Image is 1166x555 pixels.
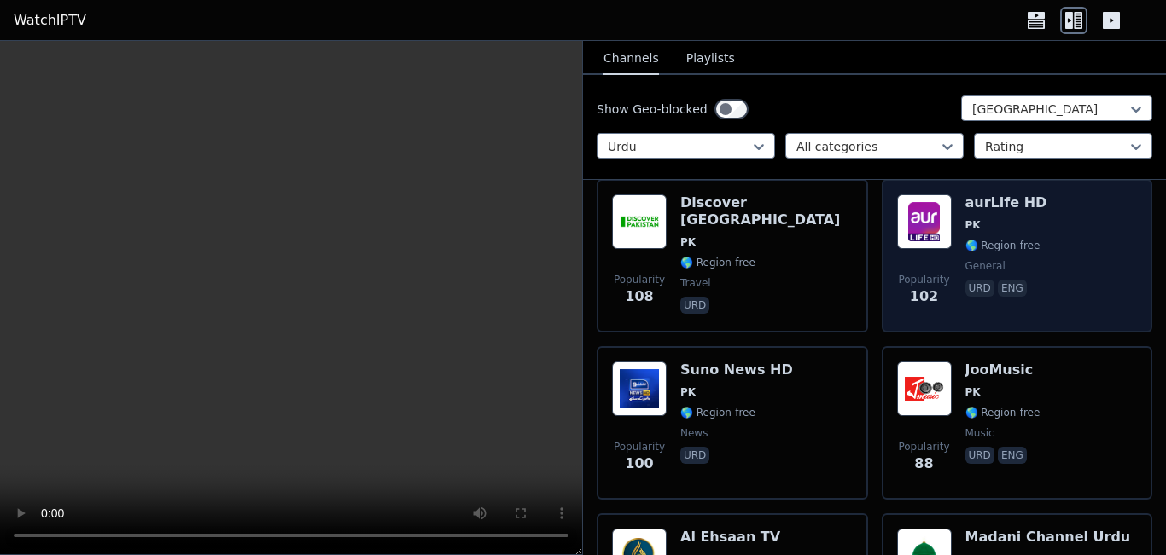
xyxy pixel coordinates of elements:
h6: Suno News HD [680,361,793,379]
span: 🌎 Region-free [965,406,1041,419]
span: PK [680,235,696,249]
a: WatchIPTV [14,10,86,31]
button: Channels [603,43,659,75]
h6: Madani Channel Urdu [965,529,1131,546]
span: Popularity [614,440,665,454]
p: eng [998,447,1027,464]
span: 🌎 Region-free [965,239,1041,252]
span: news [680,426,708,440]
img: aurLife HD [897,194,952,249]
p: urd [965,280,994,297]
span: Popularity [614,273,665,286]
span: 88 [914,454,933,474]
h6: JooMusic [965,361,1041,379]
span: 108 [625,286,653,307]
span: 🌎 Region-free [680,406,755,419]
img: Discover Pakistan [612,194,667,249]
span: 100 [625,454,653,474]
span: 🌎 Region-free [680,256,755,269]
label: Show Geo-blocked [597,101,708,118]
button: Playlists [686,43,735,75]
span: general [965,259,1006,273]
p: urd [680,297,709,314]
span: 102 [910,286,938,307]
span: music [965,426,994,440]
span: Popularity [898,440,949,454]
span: Popularity [898,273,949,286]
p: urd [965,447,994,464]
h6: aurLife HD [965,194,1047,211]
p: eng [998,280,1027,297]
span: PK [680,385,696,399]
span: travel [680,276,711,290]
span: PK [965,385,981,399]
img: JooMusic [897,361,952,416]
img: Suno News HD [612,361,667,416]
h6: Discover [GEOGRAPHIC_DATA] [680,194,853,228]
p: urd [680,447,709,464]
span: PK [965,218,981,232]
h6: Al Ehsaan TV [680,529,780,546]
